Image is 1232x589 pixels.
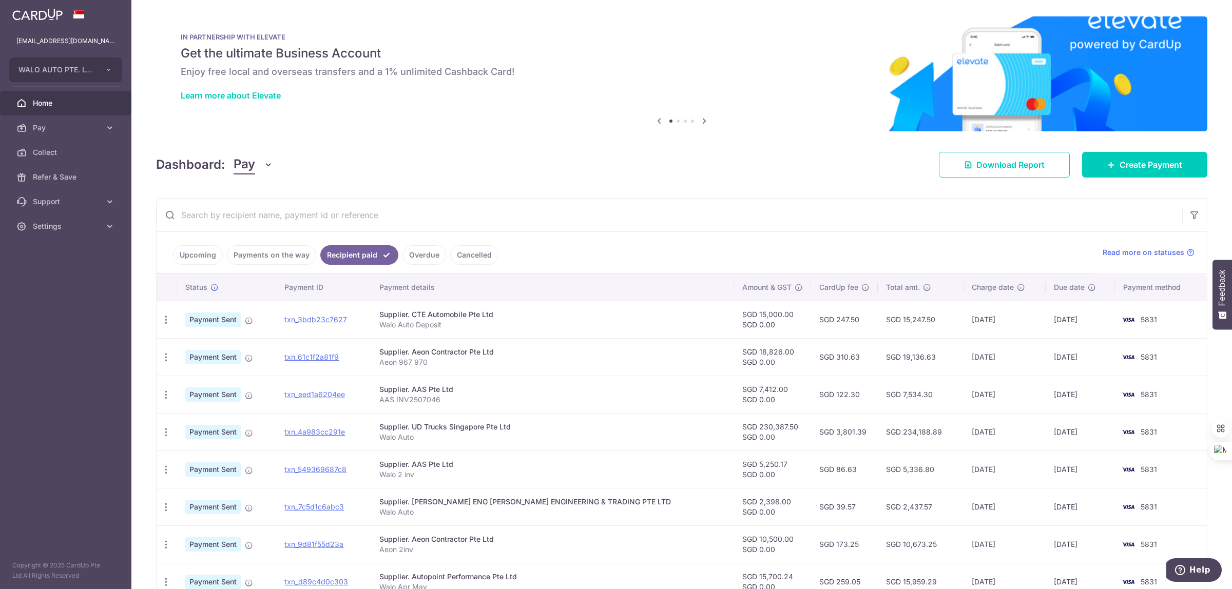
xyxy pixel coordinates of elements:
p: AAS INV2507046 [379,395,726,405]
span: Payment Sent [185,462,241,477]
td: [DATE] [1046,376,1114,413]
td: SGD 2,437.57 [878,488,963,525]
a: txn_9d81f55d23a [284,540,343,548]
span: Refer & Save [33,172,101,182]
span: 5831 [1141,502,1157,511]
span: Payment Sent [185,387,241,402]
span: WALO AUTO PTE. LTD. [18,65,94,75]
a: Payments on the way [227,245,316,265]
th: Payment method [1115,274,1207,301]
span: Pay [234,155,255,174]
td: [DATE] [964,488,1046,525]
img: Bank Card [1118,351,1139,363]
span: Read more on statuses [1103,247,1184,258]
td: SGD 2,398.00 SGD 0.00 [734,488,811,525]
span: Charge date [972,282,1014,292]
span: Collect [33,147,101,158]
img: Bank Card [1118,388,1139,401]
iframe: Opens a widget where you can find more information [1166,558,1222,584]
a: Create Payment [1082,152,1207,178]
p: Aeon 2inv [379,544,726,555]
span: Payment Sent [185,425,241,439]
span: 5831 [1141,315,1157,324]
div: Supplier. CTE Automobile Pte Ltd [379,309,726,320]
td: SGD 10,673.25 [878,525,963,563]
a: Recipient paid [320,245,398,265]
td: [DATE] [1046,525,1114,563]
span: 5831 [1141,427,1157,436]
img: Renovation banner [156,16,1207,131]
span: Payment Sent [185,312,241,327]
a: Overdue [402,245,446,265]
div: Supplier. Aeon Contractor Pte Ltd [379,534,726,544]
a: Upcoming [173,245,223,265]
a: Cancelled [450,245,498,265]
td: [DATE] [964,413,1046,450]
span: Settings [33,221,101,231]
td: SGD 173.25 [811,525,878,563]
img: Bank Card [1118,313,1139,326]
a: txn_549369687c8 [284,465,346,474]
td: SGD 15,000.00 SGD 0.00 [734,301,811,338]
td: SGD 86.63 [811,450,878,488]
td: SGD 10,500.00 SGD 0.00 [734,525,811,563]
td: [DATE] [964,301,1046,338]
td: SGD 18,826.00 SGD 0.00 [734,338,811,376]
p: Walo Auto [379,507,726,517]
span: 5831 [1141,352,1157,361]
div: Supplier. AAS Pte Ltd [379,459,726,469]
img: Bank Card [1118,501,1139,513]
a: Read more on statuses [1103,247,1195,258]
div: Supplier. [PERSON_NAME] ENG [PERSON_NAME] ENGINEERING & TRADING PTE LTD [379,497,726,507]
td: SGD 247.50 [811,301,878,338]
td: [DATE] [1046,338,1114,376]
span: Amount & GST [742,282,792,292]
p: Walo Auto [379,432,726,442]
td: [DATE] [964,525,1046,563]
span: Support [33,197,101,207]
span: Status [185,282,207,292]
img: Bank Card [1118,538,1139,551]
td: SGD 5,336.80 [878,450,963,488]
td: SGD 234,188.89 [878,413,963,450]
span: Payment Sent [185,350,241,364]
span: CardUp fee [819,282,858,292]
h6: Enjoy free local and overseas transfers and a 1% unlimited Cashback Card! [181,66,1183,78]
a: txn_eed1a6204ee [284,390,345,399]
a: txn_61c1f2a81f9 [284,352,339,361]
td: SGD 19,136.63 [878,338,963,376]
div: Supplier. UD Trucks Singapore Pte Ltd [379,422,726,432]
p: IN PARTNERSHIP WITH ELEVATE [181,33,1183,41]
button: Pay [234,155,273,174]
input: Search by recipient name, payment id or reference [157,199,1182,231]
button: WALO AUTO PTE. LTD. [9,57,122,82]
span: Payment Sent [185,537,241,552]
span: 5831 [1141,540,1157,548]
span: Due date [1054,282,1085,292]
span: Total amt. [886,282,920,292]
div: Supplier. Aeon Contractor Pte Ltd [379,347,726,357]
th: Payment ID [276,274,371,301]
img: Bank Card [1118,463,1139,476]
td: [DATE] [964,450,1046,488]
span: Payment Sent [185,575,241,589]
span: 5831 [1141,577,1157,586]
p: [EMAIL_ADDRESS][DOMAIN_NAME] [16,36,115,46]
td: [DATE] [964,338,1046,376]
img: CardUp [12,8,63,21]
td: [DATE] [964,376,1046,413]
img: Bank Card [1118,426,1139,438]
td: SGD 3,801.39 [811,413,878,450]
td: SGD 5,250.17 SGD 0.00 [734,450,811,488]
p: Aeon 967 970 [379,357,726,367]
span: Pay [33,123,101,133]
button: Feedback - Show survey [1212,260,1232,329]
span: Payment Sent [185,500,241,514]
a: txn_d89c4d0c303 [284,577,348,586]
span: 5831 [1141,390,1157,399]
th: Payment details [371,274,735,301]
span: Home [33,98,101,108]
td: [DATE] [1046,450,1114,488]
td: [DATE] [1046,488,1114,525]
